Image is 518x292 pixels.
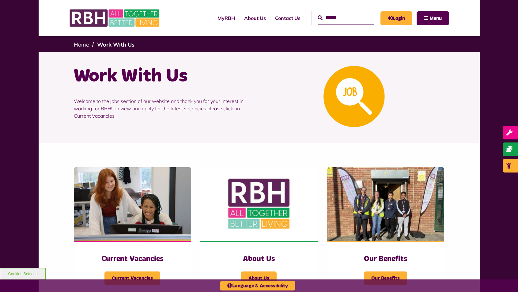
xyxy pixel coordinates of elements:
span: Current Vacancies [104,271,160,285]
img: Looking For A Job [323,66,385,127]
img: Dropinfreehold2 [327,167,444,241]
span: Our Benefits [364,271,407,285]
p: Welcome to the jobs section of our website and thank you for your interest in working for RBH! To... [74,88,255,129]
h3: About Us [213,254,305,264]
span: Menu [429,16,442,21]
a: Work With Us [97,41,134,48]
img: RBH Logo Social Media 480X360 (1) [200,167,318,241]
iframe: Netcall Web Assistant for live chat [490,264,518,292]
a: MyRBH [213,10,240,26]
span: About Us [241,271,277,285]
a: Contact Us [270,10,305,26]
h1: Work With Us [74,64,255,88]
h3: Our Benefits [339,254,432,264]
a: Home [74,41,89,48]
button: Language & Accessibility [220,281,295,290]
button: Navigation [417,11,449,25]
a: About Us [240,10,270,26]
a: MyRBH [380,11,412,25]
img: IMG 1470 [74,167,191,241]
h3: Current Vacancies [86,254,179,264]
img: RBH [69,6,161,30]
